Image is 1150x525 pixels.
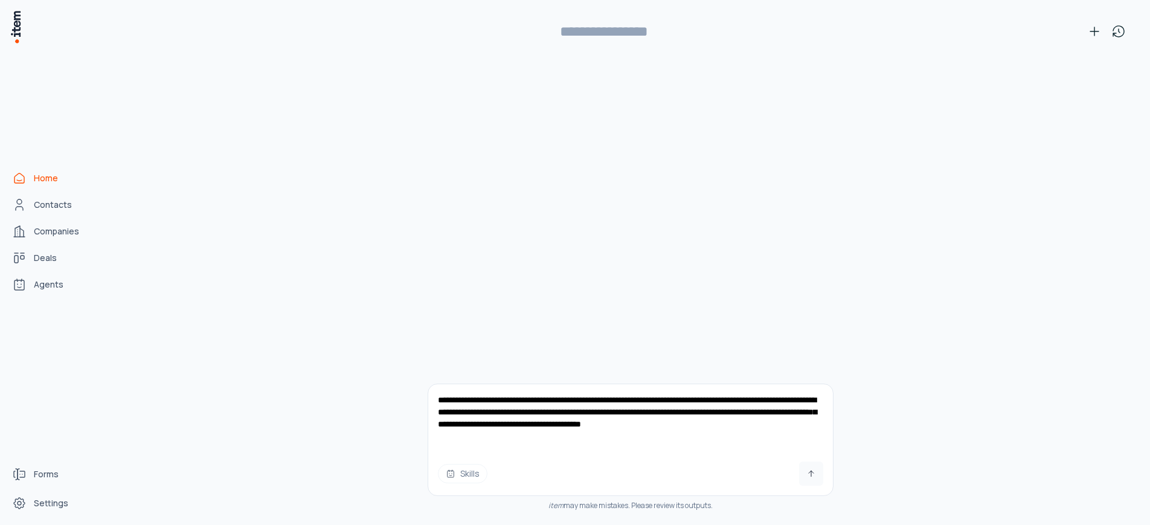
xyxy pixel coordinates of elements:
a: Forms [7,462,99,486]
a: Home [7,166,99,190]
i: item [548,500,564,511]
a: deals [7,246,99,270]
span: Forms [34,468,59,480]
span: Skills [460,468,480,480]
button: Skills [438,464,487,483]
span: Settings [34,497,68,509]
button: New conversation [1082,19,1107,43]
span: Companies [34,225,79,237]
button: Send message [799,462,823,486]
span: Deals [34,252,57,264]
a: Settings [7,491,99,515]
a: Companies [7,219,99,243]
img: Item Brain Logo [10,10,22,44]
span: Agents [34,279,63,291]
a: Agents [7,272,99,297]
div: may make mistakes. Please review its outputs. [428,501,834,511]
button: View history [1107,19,1131,43]
span: Contacts [34,199,72,211]
span: Home [34,172,58,184]
a: Contacts [7,193,99,217]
